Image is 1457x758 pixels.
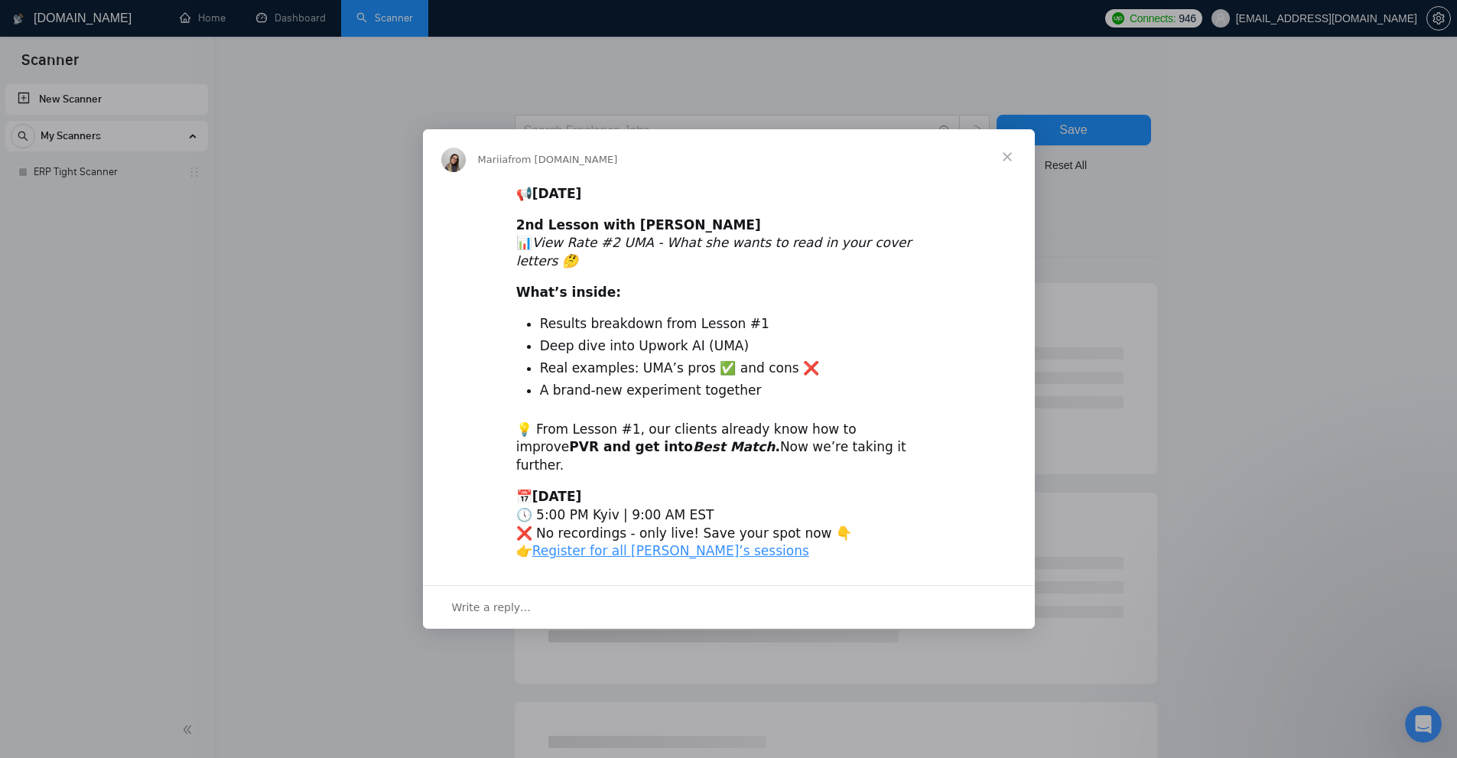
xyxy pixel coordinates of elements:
b: 2nd Lesson with [PERSON_NAME] [516,217,761,233]
div: Open conversation and reply [423,585,1035,629]
span: from [DOMAIN_NAME] [508,154,617,165]
span: Write a reply… [452,597,532,617]
b: [DATE] [532,186,582,201]
div: 📢 [516,185,942,203]
b: What’s inside: [516,285,621,300]
b: [DATE] [532,489,582,504]
li: A brand-new experiment together [540,382,942,400]
li: Deep dive into Upwork AI (UMA) [540,337,942,356]
div: 💡 From Lesson #1, our clients already know how to improve Now we’re taking it further. [516,421,942,475]
i: Best Match [693,439,775,454]
i: View Rate #2 UMA - What she wants to read in your cover letters 🤔 [516,235,912,268]
li: Results breakdown from Lesson #1 [540,315,942,333]
a: Register for all [PERSON_NAME]’s sessions [532,543,809,558]
img: Profile image for Mariia [441,148,466,172]
b: PVR and get into . [569,439,780,454]
span: Mariia [478,154,509,165]
span: Close [980,129,1035,184]
div: 📅 🕔 5:00 PM Kyiv | 9:00 AM EST ❌ No recordings - only live! Save your spot now 👇 👉 [516,488,942,561]
li: Real examples: UMA’s pros ✅ and cons ❌ [540,359,942,378]
div: 📊 [516,216,942,271]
